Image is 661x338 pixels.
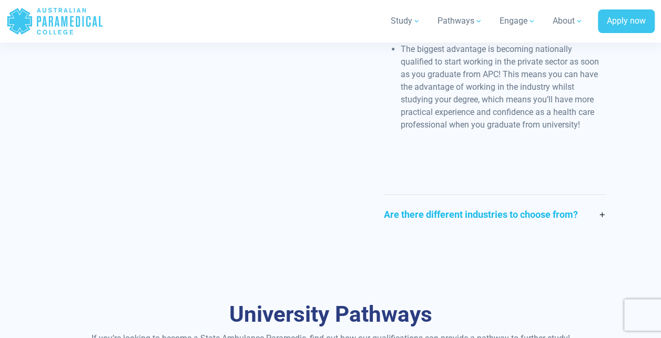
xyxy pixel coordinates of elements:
a: Study [384,6,427,36]
a: Engage [493,6,542,36]
a: About [546,6,589,36]
h3: University Pathways [55,301,606,328]
a: Australian Paramedical College [6,4,104,38]
a: Are there different industries to choose from? [384,195,606,234]
a: Pathways [431,6,489,36]
a: Apply now [598,9,655,34]
li: The biggest advantage is becoming nationally qualified to start working in the private sector as ... [401,43,606,131]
